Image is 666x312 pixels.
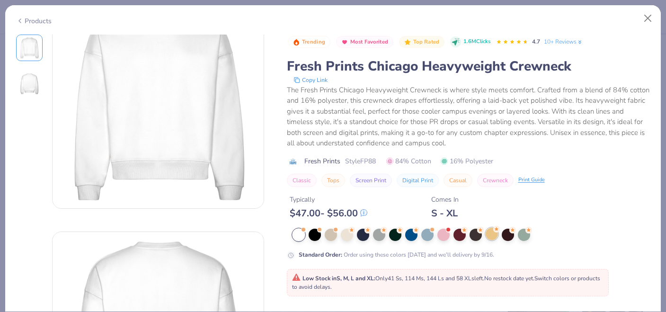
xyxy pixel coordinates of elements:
span: 84% Cotton [386,156,431,166]
img: Most Favorited sort [341,38,348,46]
img: Back [18,72,41,95]
div: Print Guide [518,176,545,184]
img: Front [18,36,41,59]
a: 10+ Reviews [544,37,583,46]
img: Trending sort [293,38,300,46]
span: Top Rated [413,39,440,45]
div: Order using these colors [DATE] and we’ll delivery by 9/16. [299,250,494,259]
button: Digital Print [397,174,439,187]
span: Most Favorited [350,39,388,45]
div: 4.7 Stars [496,35,528,50]
img: Top Rated sort [404,38,411,46]
strong: Low Stock in S, M, L and XL : [302,275,375,282]
img: brand logo [287,158,300,165]
span: Style FP88 [345,156,376,166]
button: copy to clipboard [291,75,330,85]
button: Casual [444,174,472,187]
span: 16% Polyester [441,156,493,166]
span: Fresh Prints [304,156,340,166]
button: Crewneck [477,174,514,187]
strong: Standard Order : [299,251,342,259]
div: $ 47.00 - $ 56.00 [290,207,367,219]
span: 1.6M Clicks [463,38,490,46]
span: Only 41 Ss, 114 Ms, 144 Ls and 58 XLs left. Switch colors or products to avoid delays. [292,275,600,291]
button: Badge Button [336,36,393,48]
button: Screen Print [350,174,392,187]
div: Typically [290,195,367,205]
div: Comes In [431,195,459,205]
button: Tops [321,174,345,187]
button: Badge Button [288,36,330,48]
button: Close [639,9,657,27]
div: S - XL [431,207,459,219]
div: Products [16,16,52,26]
button: Classic [287,174,317,187]
span: 4.7 [532,38,540,45]
div: The Fresh Prints Chicago Heavyweight Crewneck is where style meets comfort. Crafted from a blend ... [287,85,650,149]
span: No restock date yet. [484,275,534,282]
button: Badge Button [399,36,444,48]
span: Trending [302,39,325,45]
div: Fresh Prints Chicago Heavyweight Crewneck [287,57,650,75]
